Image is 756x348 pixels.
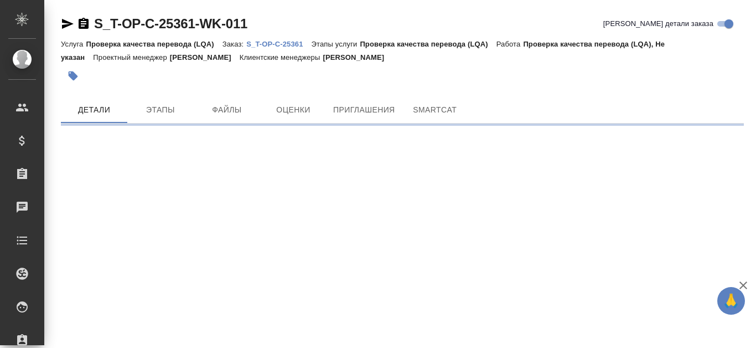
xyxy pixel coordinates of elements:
[61,17,74,30] button: Скопировать ссылку для ЯМессенджера
[68,103,121,117] span: Детали
[246,39,311,48] a: S_T-OP-C-25361
[134,103,187,117] span: Этапы
[312,40,360,48] p: Этапы услуги
[200,103,253,117] span: Файлы
[360,40,496,48] p: Проверка качества перевода (LQA)
[267,103,320,117] span: Оценки
[61,64,85,88] button: Добавить тэг
[246,40,311,48] p: S_T-OP-C-25361
[170,53,240,62] p: [PERSON_NAME]
[94,16,247,31] a: S_T-OP-C-25361-WK-011
[93,53,169,62] p: Проектный менеджер
[333,103,395,117] span: Приглашения
[717,287,745,315] button: 🙏
[722,289,741,313] span: 🙏
[222,40,246,48] p: Заказ:
[86,40,222,48] p: Проверка качества перевода (LQA)
[240,53,323,62] p: Клиентские менеджеры
[323,53,392,62] p: [PERSON_NAME]
[496,40,524,48] p: Работа
[408,103,462,117] span: SmartCat
[61,40,86,48] p: Услуга
[603,18,713,29] span: [PERSON_NAME] детали заказа
[77,17,90,30] button: Скопировать ссылку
